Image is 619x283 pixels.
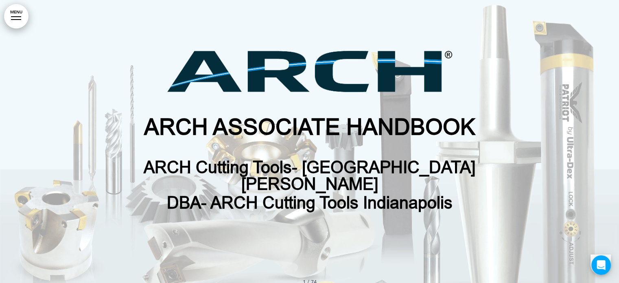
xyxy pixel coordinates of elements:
[144,156,475,195] strong: ARCH Cutting Tools- [GEOGRAPHIC_DATA][PERSON_NAME]
[591,255,611,275] div: Open Intercom Messenger
[144,112,475,143] strong: ARCH ASSOCIATE HANDBOOK
[167,192,453,214] strong: DBA- ARCH Cutting Tools Indianapolis
[167,51,452,92] img: 1665104972358.png
[4,4,28,29] a: MENU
